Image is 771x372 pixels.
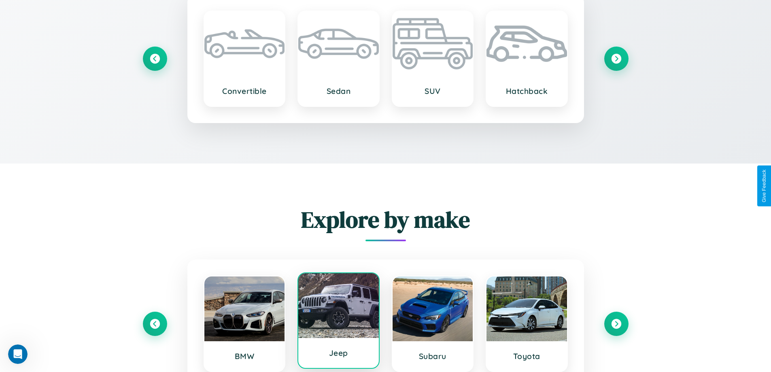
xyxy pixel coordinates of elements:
iframe: Intercom live chat [8,344,28,364]
h3: Convertible [212,86,277,96]
h3: Jeep [306,348,371,358]
h3: Subaru [401,351,465,361]
div: Give Feedback [761,170,767,202]
h3: Sedan [306,86,371,96]
h3: SUV [401,86,465,96]
h2: Explore by make [143,204,629,235]
h3: Hatchback [495,86,559,96]
h3: Toyota [495,351,559,361]
h3: BMW [212,351,277,361]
